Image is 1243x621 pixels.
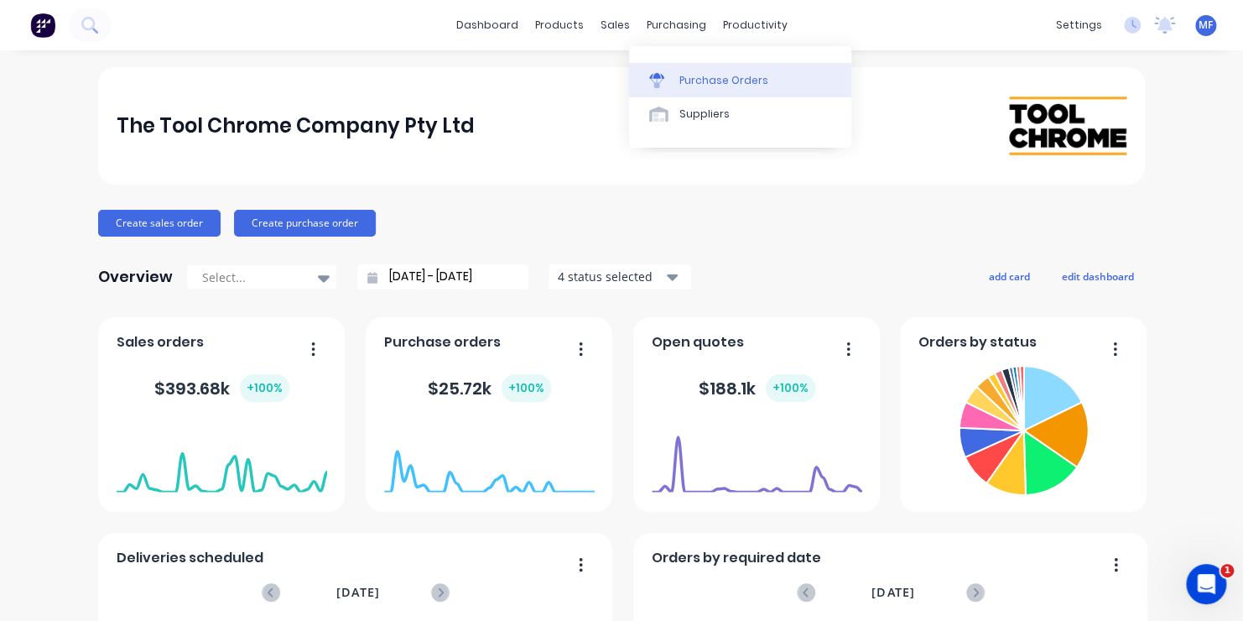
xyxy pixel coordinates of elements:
div: products [527,13,592,38]
a: Suppliers [629,97,851,131]
span: Deliveries scheduled [117,548,263,568]
div: 4 status selected [558,268,663,285]
div: settings [1048,13,1110,38]
span: Orders by status [918,332,1037,352]
div: $ 188.1k [699,374,815,402]
div: + 100 % [766,374,815,402]
div: Suppliers [679,107,730,122]
span: Open quotes [652,332,744,352]
div: + 100 % [240,374,289,402]
div: purchasing [638,13,715,38]
div: + 100 % [502,374,551,402]
div: Overview [98,260,173,294]
div: productivity [715,13,796,38]
div: The Tool Chrome Company Pty Ltd [117,109,475,143]
img: Factory [30,13,55,38]
span: MF [1199,18,1213,33]
span: [DATE] [871,583,915,602]
div: $ 25.72k [428,374,551,402]
div: $ 393.68k [154,374,289,402]
img: The Tool Chrome Company Pty Ltd [1009,97,1126,155]
button: add card [978,265,1041,287]
button: Create purchase order [234,210,376,237]
span: 1 [1220,564,1234,577]
a: dashboard [448,13,527,38]
span: Purchase orders [384,332,501,352]
span: [DATE] [336,583,380,602]
a: Purchase Orders [629,63,851,97]
iframe: Intercom live chat [1186,564,1226,604]
button: edit dashboard [1051,265,1145,287]
button: 4 status selected [549,264,691,290]
div: sales [592,13,638,38]
button: Create sales order [98,210,221,237]
div: Purchase Orders [679,73,768,88]
span: Sales orders [117,332,204,352]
